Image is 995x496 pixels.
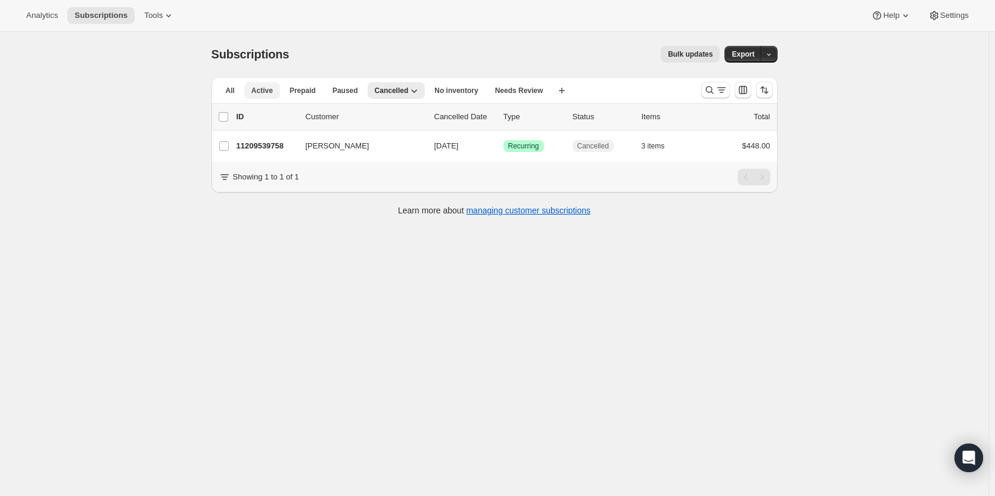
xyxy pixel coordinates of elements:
[754,111,770,123] p: Total
[332,86,358,95] span: Paused
[237,111,296,123] p: ID
[940,11,969,20] span: Settings
[306,140,369,152] span: [PERSON_NAME]
[67,7,135,24] button: Subscriptions
[573,111,632,123] p: Status
[661,46,720,63] button: Bulk updates
[290,86,316,95] span: Prepaid
[552,82,571,99] button: Create new view
[434,111,494,123] p: Cancelled Date
[251,86,273,95] span: Active
[725,46,761,63] button: Export
[883,11,899,20] span: Help
[642,138,678,154] button: 3 items
[503,111,563,123] div: Type
[742,141,770,150] span: $448.00
[668,49,713,59] span: Bulk updates
[921,7,976,24] button: Settings
[701,82,730,98] button: Search and filter results
[137,7,182,24] button: Tools
[26,11,58,20] span: Analytics
[74,11,128,20] span: Subscriptions
[233,171,299,183] p: Showing 1 to 1 of 1
[237,111,770,123] div: IDCustomerCancelled DateTypeStatusItemsTotal
[738,169,770,185] nav: Pagination
[19,7,65,24] button: Analytics
[756,82,773,98] button: Sort the results
[306,111,425,123] p: Customer
[735,82,751,98] button: Customize table column order and visibility
[577,141,609,151] span: Cancelled
[226,86,235,95] span: All
[466,206,590,215] a: managing customer subscriptions
[954,444,983,472] div: Open Intercom Messenger
[642,141,665,151] span: 3 items
[398,204,590,216] p: Learn more about
[434,141,459,150] span: [DATE]
[237,140,296,152] p: 11209539758
[642,111,701,123] div: Items
[212,48,290,61] span: Subscriptions
[864,7,918,24] button: Help
[298,137,418,156] button: [PERSON_NAME]
[495,86,543,95] span: Needs Review
[375,86,409,95] span: Cancelled
[732,49,754,59] span: Export
[508,141,539,151] span: Recurring
[434,86,478,95] span: No inventory
[237,138,770,154] div: 11209539758[PERSON_NAME][DATE]SuccessRecurringCancelled3 items$448.00
[144,11,163,20] span: Tools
